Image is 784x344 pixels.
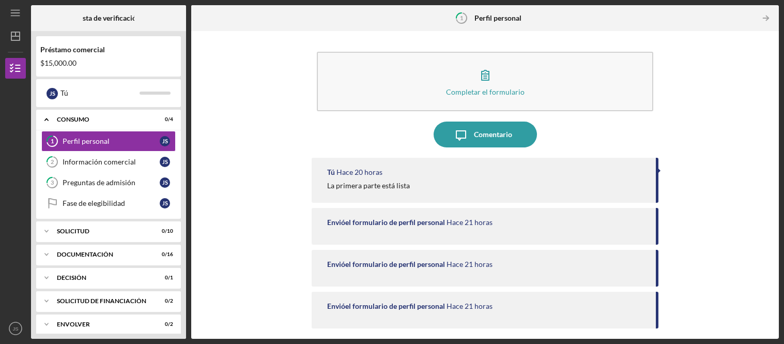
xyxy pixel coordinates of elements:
tspan: 2 [51,159,54,166]
font: Consumo [57,115,89,123]
time: 24/09/2025 20:42 [447,260,493,268]
time: 24/09/2025 20:34 [447,302,493,310]
font: 4 [170,116,173,122]
font: Envió [327,260,345,268]
font: 0 [165,274,168,280]
font: 0 [165,116,168,122]
font: Perfil personal [474,13,521,22]
font: La primera parte está lista [327,181,410,190]
font: 2 [170,321,173,327]
font: Solicitud [57,227,89,235]
font: Envió [327,302,345,310]
a: 1Perfil personalJS [41,131,176,152]
font: Decisión [57,274,86,281]
font: 0 [165,321,168,327]
tspan: 1 [51,138,54,145]
font: / [168,274,170,280]
font: Hace 21 horas [447,260,493,268]
font: / [168,297,170,304]
a: 2Información comercialJS [41,152,176,172]
font: el formulario de perfil personal [345,218,445,227]
font: / [168,116,170,122]
button: JS [5,318,26,339]
a: 3Preguntas de admisiónJS [41,172,176,193]
font: Lista de verificación [77,13,141,22]
font: Tú [327,168,335,176]
font: Comentario [474,130,512,139]
font: / [165,228,167,234]
font: 10 [167,228,173,234]
font: Solicitud de financiación [57,297,146,305]
font: Fase de elegibilidad [63,199,125,207]
font: 2 [170,297,173,304]
font: 0 [165,297,168,304]
font: J [162,179,165,186]
font: Hace 21 horas [447,302,493,310]
font: S [165,158,168,165]
font: el formulario de perfil personal [345,260,445,268]
a: Fase de elegibilidadJS [41,193,176,214]
font: S [165,138,168,144]
button: Completar el formulario [317,52,653,111]
font: / [165,251,167,257]
font: Envió [327,218,345,227]
font: Préstamo comercial [40,45,105,54]
text: JS [12,326,18,332]
font: Información comercial [63,157,136,166]
font: 0 [162,228,165,234]
font: S [165,200,168,206]
time: 24/09/2025 20:57 [336,168,382,176]
font: $15,000.00 [40,58,76,67]
font: Envolver [57,320,90,328]
font: J [162,138,165,144]
font: Documentación [57,250,113,258]
font: / [168,321,170,327]
font: Perfil personal [63,137,110,145]
font: Completar el formulario [446,87,525,96]
font: J [162,200,165,206]
font: 1 [170,274,173,280]
font: J [50,90,52,97]
font: J [162,158,165,165]
font: el formulario de perfil personal [345,302,445,310]
font: Hace 21 horas [447,218,493,227]
font: 16 [167,251,173,257]
font: Tú [60,88,68,97]
tspan: 3 [51,180,54,186]
font: 0 [162,251,165,257]
font: Preguntas de admisión [63,178,135,187]
font: Hace 20 horas [336,168,382,176]
button: Comentario [434,122,537,147]
tspan: 1 [460,14,463,21]
font: S [165,179,168,186]
font: S [52,90,55,97]
time: 24/09/2025 20:47 [447,218,493,227]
